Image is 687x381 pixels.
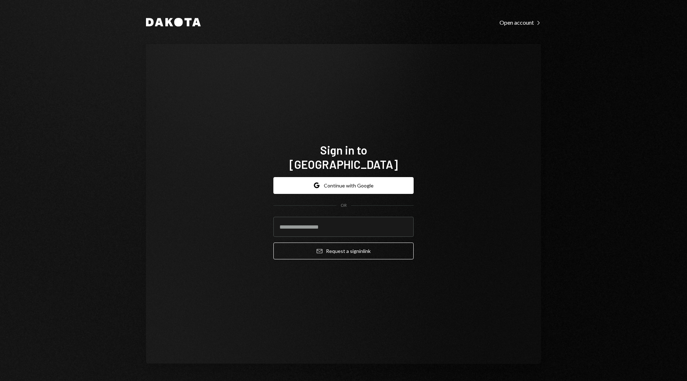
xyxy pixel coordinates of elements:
button: Continue with Google [273,177,414,194]
div: Open account [500,19,541,26]
div: OR [341,202,347,209]
a: Open account [500,18,541,26]
button: Request a signinlink [273,243,414,259]
h1: Sign in to [GEOGRAPHIC_DATA] [273,143,414,171]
